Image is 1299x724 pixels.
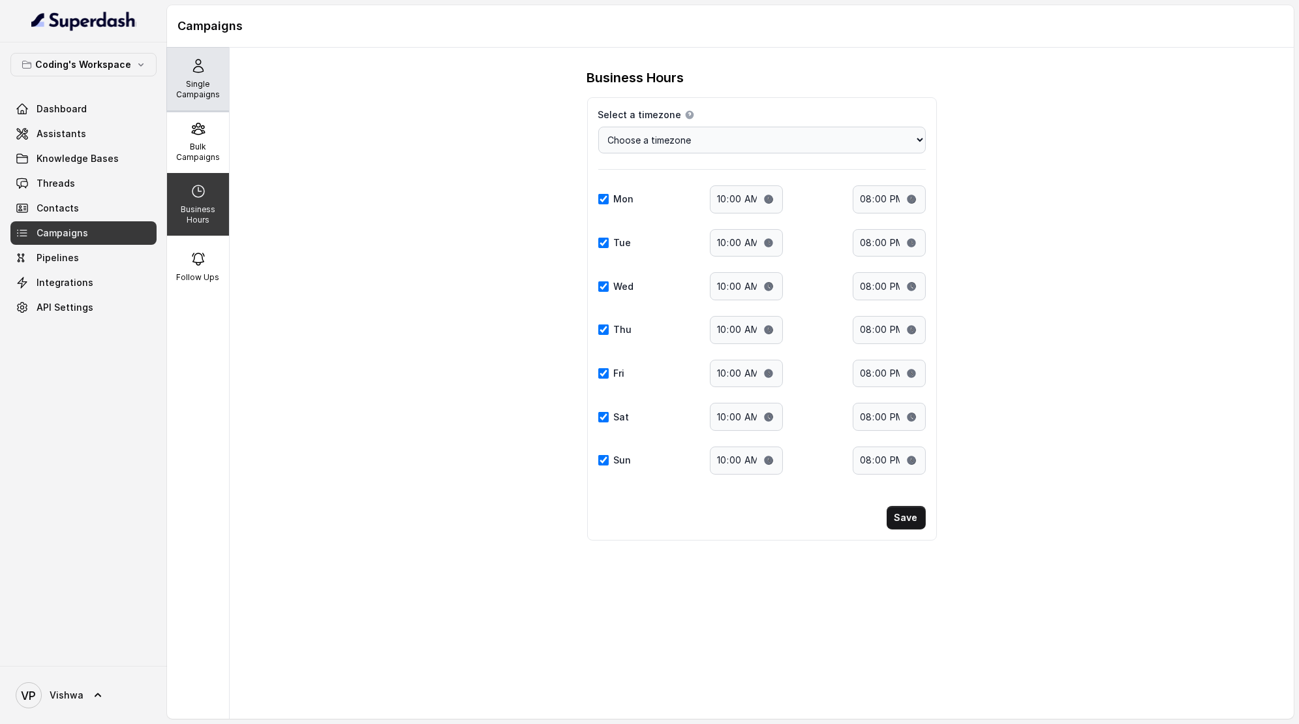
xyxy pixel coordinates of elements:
[37,127,86,140] span: Assistants
[172,142,224,163] p: Bulk Campaigns
[614,236,632,249] label: Tue
[614,280,634,293] label: Wed
[614,323,632,336] label: Thu
[37,152,119,165] span: Knowledge Bases
[614,454,632,467] label: Sun
[37,202,79,215] span: Contacts
[614,193,634,206] label: Mon
[50,689,84,702] span: Vishwa
[37,301,93,314] span: API Settings
[10,677,157,714] a: Vishwa
[587,69,684,87] h3: Business Hours
[598,108,682,121] span: Select a timezone
[37,227,88,240] span: Campaigns
[172,79,224,100] p: Single Campaigns
[10,296,157,319] a: API Settings
[37,102,87,116] span: Dashboard
[10,97,157,121] a: Dashboard
[684,110,695,120] button: Select a timezone
[22,689,37,702] text: VP
[31,10,136,31] img: light.svg
[10,122,157,146] a: Assistants
[10,53,157,76] button: Coding's Workspace
[37,177,75,190] span: Threads
[177,16,1283,37] h1: Campaigns
[37,251,79,264] span: Pipelines
[10,271,157,294] a: Integrations
[614,367,625,380] label: Fri
[37,276,93,289] span: Integrations
[10,246,157,270] a: Pipelines
[10,221,157,245] a: Campaigns
[10,172,157,195] a: Threads
[172,204,224,225] p: Business Hours
[10,197,157,220] a: Contacts
[887,506,926,529] button: Save
[614,411,630,424] label: Sat
[177,272,220,283] p: Follow Ups
[36,57,132,72] p: Coding's Workspace
[10,147,157,170] a: Knowledge Bases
